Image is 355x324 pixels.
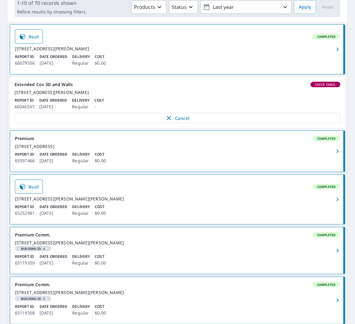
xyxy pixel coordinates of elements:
p: Status [172,3,187,11]
p: Delivery [72,98,90,103]
p: Products [134,3,155,11]
a: PremiumCompleted[STREET_ADDRESS]Report ID65597466Date Ordered[DATE]DeliveryRegularCost$0.00 [10,131,345,172]
div: [STREET_ADDRESS] [15,144,340,149]
p: Regular [72,157,90,164]
span: 5 [17,297,49,300]
p: Report ID [15,304,35,309]
p: Delivery [72,152,90,157]
div: [STREET_ADDRESS][PERSON_NAME] [15,46,340,52]
p: 65119358 [15,309,35,317]
p: Delivery [72,304,90,309]
button: Apply [294,0,316,14]
p: Date Ordered [40,304,67,309]
div: [STREET_ADDRESS][PERSON_NAME][PERSON_NAME] [15,240,340,246]
span: Completed [313,233,339,237]
p: $0.00 [95,59,106,67]
div: Extended Cov 3D and Walls [15,82,340,87]
p: Date Ordered [40,152,67,157]
p: Date Ordered [39,98,67,103]
a: RoofCompleted[STREET_ADDRESS][PERSON_NAME][PERSON_NAME]Report ID65252981Date Ordered[DATE]Deliver... [10,175,345,224]
button: Cancel [15,113,340,123]
p: Last year [210,2,282,13]
span: Roof [19,33,39,40]
p: [DATE] [40,259,67,267]
p: 66079556 [15,59,35,67]
p: $0.00 [95,259,106,267]
p: 65119359 [15,259,35,267]
p: 65597466 [15,157,35,164]
span: 6 [17,247,49,250]
span: Completed [313,34,339,39]
p: [DATE] [40,210,67,217]
p: Report ID [15,254,35,259]
p: $0.00 [95,309,106,317]
em: Building ID [21,247,41,250]
p: Regular [72,103,90,110]
p: Cost [95,54,106,59]
p: Report ID [15,54,35,59]
p: Delivery [72,54,90,59]
a: Premium Comm.Completed[STREET_ADDRESS][PERSON_NAME][PERSON_NAME]Building ID6Report ID65119359Date... [10,227,345,274]
p: [DATE] [40,59,67,67]
p: Regular [72,259,90,267]
span: Roof [19,183,39,190]
a: RoofCompleted[STREET_ADDRESS][PERSON_NAME]Report ID66079556Date Ordered[DATE]DeliveryRegularCost$... [10,25,345,74]
p: Report ID [15,152,35,157]
p: Cost [95,304,106,309]
p: Date Ordered [40,204,67,210]
button: Products [131,0,167,14]
div: Premium Comm. [15,282,340,287]
button: Last year [200,0,292,14]
div: Premium [15,136,340,141]
p: Date Ordered [40,254,67,259]
p: Delivery [72,254,90,259]
p: Regular [72,59,90,67]
p: 66046547 [15,103,34,110]
p: [DATE] [39,103,67,110]
span: Apply [299,3,311,11]
a: Roof [15,180,43,194]
p: Refine results by choosing filters [17,9,86,15]
em: Building ID [21,297,41,300]
p: Cost [95,152,106,157]
div: [STREET_ADDRESS][PERSON_NAME] [15,90,340,95]
p: $0.00 [95,210,106,217]
button: Status [169,0,198,14]
p: Report ID [15,98,34,103]
p: 65252981 [15,210,35,217]
span: Completed [313,185,339,189]
p: Regular [72,210,90,217]
a: Extended Cov 3D and WallsCheck Email[STREET_ADDRESS][PERSON_NAME]Report ID66046547Date Ordered[DA... [10,77,345,128]
p: Delivery [72,204,90,210]
p: $0.00 [95,157,106,164]
p: - [94,103,104,110]
span: Completed [313,136,339,141]
p: [DATE] [40,157,67,164]
p: Cost [94,98,104,103]
span: Completed [313,283,339,287]
p: Regular [72,309,90,317]
p: [DATE] [40,309,67,317]
p: Cost [95,204,106,210]
p: Date Ordered [40,54,67,59]
p: Report ID [15,204,35,210]
span: Cancel [21,114,334,122]
a: Premium Comm.Completed[STREET_ADDRESS][PERSON_NAME][PERSON_NAME]Building ID5Report ID65119358Date... [10,277,345,324]
div: Premium Comm. [15,232,340,238]
div: [STREET_ADDRESS][PERSON_NAME][PERSON_NAME] [15,196,340,202]
a: Roof [15,30,43,44]
div: [STREET_ADDRESS][PERSON_NAME][PERSON_NAME] [15,290,340,295]
span: Check Email [311,82,340,87]
p: Cost [95,254,106,259]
